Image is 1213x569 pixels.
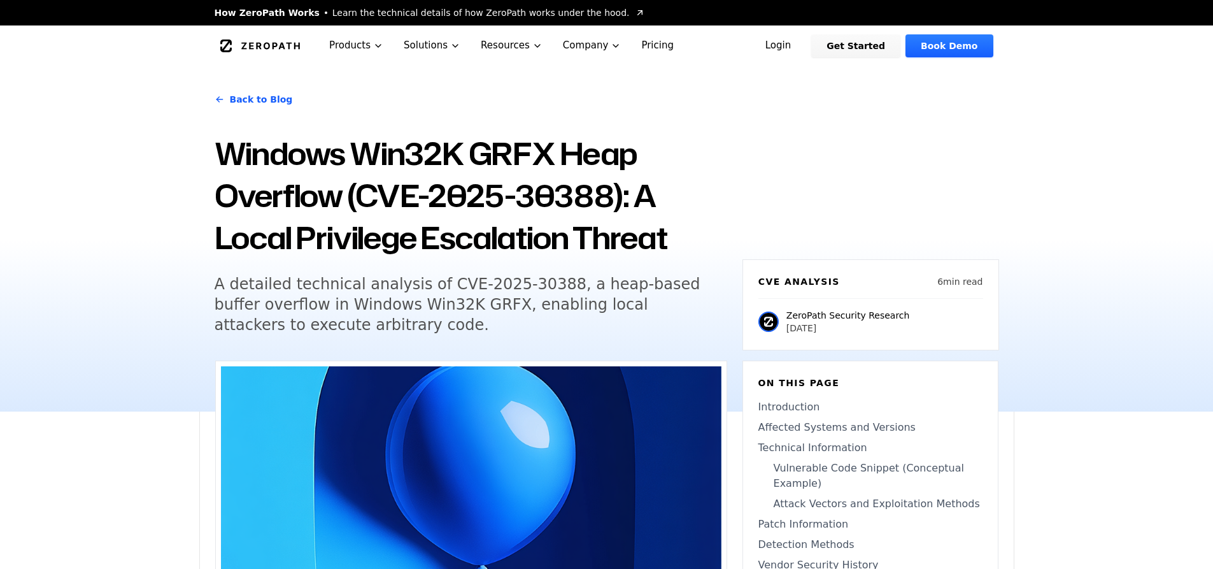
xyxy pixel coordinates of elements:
h6: CVE Analysis [758,275,840,288]
nav: Global [199,25,1014,66]
a: Book Demo [905,34,993,57]
p: [DATE] [786,322,910,335]
p: ZeroPath Security Research [786,309,910,322]
span: How ZeroPath Works [215,6,320,19]
p: 6 min read [937,275,982,288]
a: Introduction [758,400,982,415]
img: ZeroPath Security Research [758,312,779,332]
a: Vulnerable Code Snippet (Conceptual Example) [758,461,982,491]
button: Company [553,25,632,66]
span: Learn the technical details of how ZeroPath works under the hood. [332,6,630,19]
a: Affected Systems and Versions [758,420,982,435]
a: How ZeroPath WorksLearn the technical details of how ZeroPath works under the hood. [215,6,645,19]
a: Get Started [811,34,900,57]
h6: On this page [758,377,982,389]
button: Products [319,25,394,66]
a: Detection Methods [758,537,982,552]
a: Technical Information [758,440,982,456]
a: Pricing [631,25,684,66]
h5: A detailed technical analysis of CVE-2025-30388, a heap-based buffer overflow in Windows Win32K G... [215,274,704,335]
a: Back to Blog [215,82,293,117]
a: Attack Vectors and Exploitation Methods [758,496,982,512]
h1: Windows Win32K GRFX Heap Overflow (CVE-2025-30388): A Local Privilege Escalation Threat [215,133,727,259]
button: Solutions [394,25,471,66]
button: Resources [471,25,553,66]
a: Login [750,34,807,57]
a: Patch Information [758,517,982,532]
